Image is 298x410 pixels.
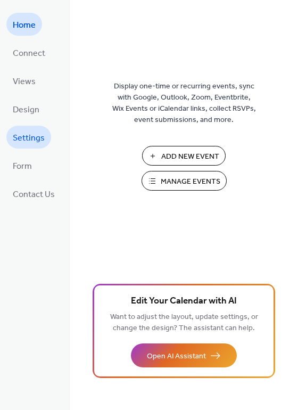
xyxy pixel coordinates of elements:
span: Connect [13,45,45,62]
span: Want to adjust the layout, update settings, or change the design? The assistant can help. [110,310,258,335]
a: Design [6,97,46,120]
button: Manage Events [142,171,227,191]
a: Connect [6,41,52,64]
span: Manage Events [161,176,220,187]
button: Add New Event [142,146,226,166]
a: Views [6,69,42,92]
button: Open AI Assistant [131,343,237,367]
span: Design [13,102,39,118]
span: Contact Us [13,186,55,203]
a: Contact Us [6,182,61,205]
span: Edit Your Calendar with AI [131,294,237,309]
span: Open AI Assistant [147,351,206,362]
span: Home [13,17,36,34]
a: Home [6,13,42,36]
a: Form [6,154,38,177]
span: Settings [13,130,45,146]
span: Form [13,158,32,175]
span: Add New Event [161,151,219,162]
span: Views [13,73,36,90]
span: Display one-time or recurring events, sync with Google, Outlook, Zoom, Eventbrite, Wix Events or ... [112,81,256,126]
a: Settings [6,126,51,149]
